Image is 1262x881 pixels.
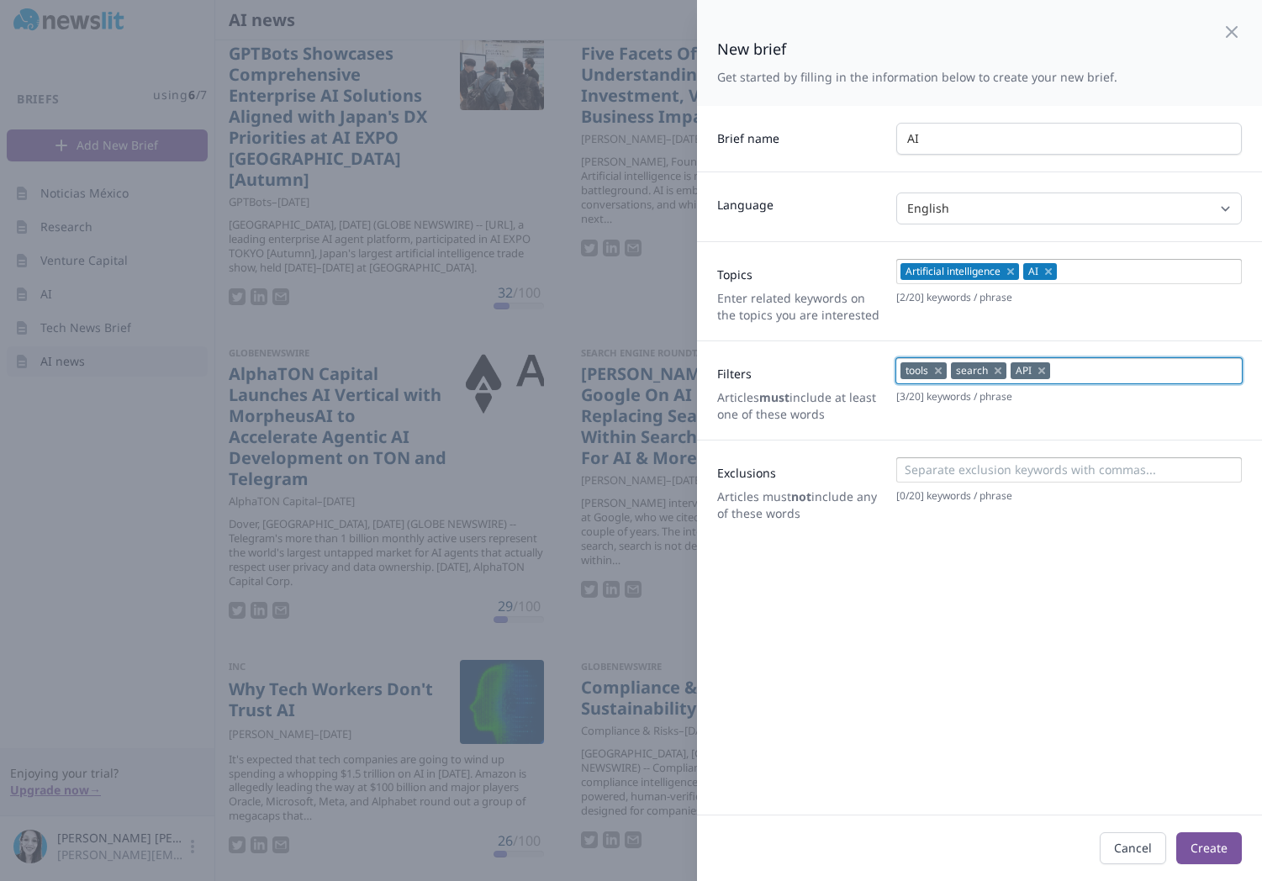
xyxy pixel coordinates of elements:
[1176,832,1242,864] button: Create
[896,390,1242,404] p: [ 3 / 20 ] keywords / phrase
[717,389,883,423] p: Articles include at least one of these words
[759,389,789,405] strong: must
[906,265,1001,278] span: Artificial intelligence
[991,362,1006,379] button: Remove
[896,291,1242,304] p: [ 2 / 20 ] keywords / phrase
[1016,364,1032,377] span: API
[1100,832,1166,864] button: Cancel
[956,364,988,377] span: search
[1004,263,1019,280] button: Remove
[717,260,883,283] label: Topics
[1042,263,1057,280] button: Remove
[717,37,1117,61] h2: New brief
[717,69,1117,86] p: Get started by filling in the information below to create your new brief.
[900,462,1236,478] input: Separate exclusion keywords with commas...
[1028,265,1038,278] span: AI
[791,488,811,504] strong: not
[717,190,883,214] label: Language
[717,488,883,522] p: Articles must include any of these words
[717,359,883,382] label: Filters
[896,489,1242,503] p: [ 0 / 20 ] keywords / phrase
[906,364,928,377] span: tools
[717,124,883,147] label: Brief name
[932,362,947,379] button: Remove
[717,458,883,482] label: Exclusions
[1035,362,1050,379] button: Remove
[717,290,883,324] p: Enter related keywords on the topics you are interested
